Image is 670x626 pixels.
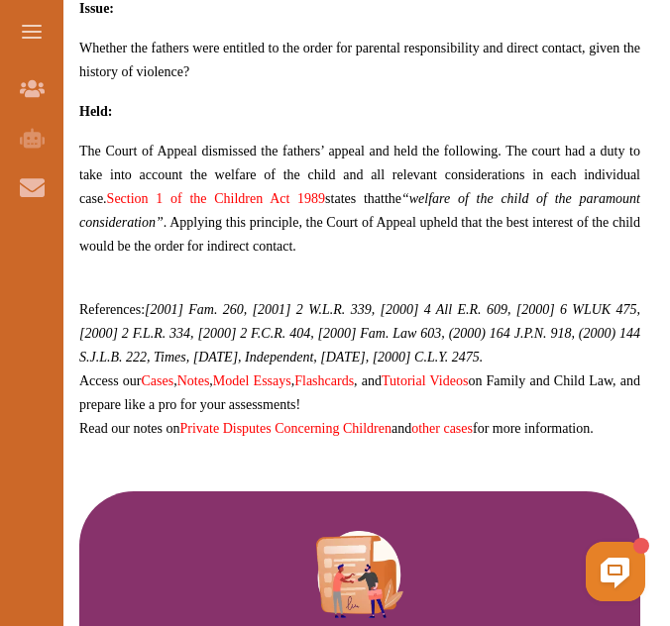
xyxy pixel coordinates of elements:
[79,302,640,365] span: References:
[79,421,594,436] span: Read our notes on and for more information.
[194,537,650,606] iframe: HelpCrunch
[213,373,291,388] a: Model Essays
[79,41,640,79] span: Whether the fathers were entitled to the order for parental responsibility and direct contact, gi...
[316,531,403,618] img: Purple card image
[107,191,325,206] a: Section 1 of the Children Act 1989
[79,191,640,230] em: “welfare of the child of the paramount consideration”
[79,1,114,16] strong: Issue:
[79,104,112,119] strong: Held:
[79,302,640,365] em: [2001] Fam. 260, [2001] 2 W.L.R. 339, [2000] 4 All E.R. 609, [2000] 6 WLUK 475, [2000] 2 F.L.R. 3...
[177,373,210,388] a: Notes
[79,191,640,254] span: the . Applying this principle, the Court of Appeal upheld that the best interest of the child wou...
[79,144,640,206] span: The Court of Appeal dismissed the fathers’ appeal and held the following. The court had a duty to...
[142,373,174,388] a: Cases
[382,373,468,388] a: Tutorial Videos
[79,373,640,412] span: Access our , , , , and on Family and Child Law, and prepare like a pro for your assessments!
[294,373,354,388] a: Flashcards
[411,421,473,436] a: other cases
[179,421,391,436] a: Private Disputes Concerning Children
